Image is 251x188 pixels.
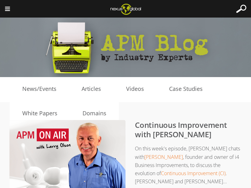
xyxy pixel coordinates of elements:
[135,120,227,139] a: Continuous Improvement with [PERSON_NAME]
[114,84,157,94] a: Videos
[10,84,69,94] a: News/Events
[157,84,215,94] a: Case Studies
[144,154,183,160] a: [PERSON_NAME]
[105,2,146,17] img: Nexus Global
[22,144,242,185] p: On this week's episode, [PERSON_NAME] chats with , founder and owner of i4 Business Improvements,...
[161,170,226,177] a: Continuous Improvement (CI)
[69,84,114,94] a: Articles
